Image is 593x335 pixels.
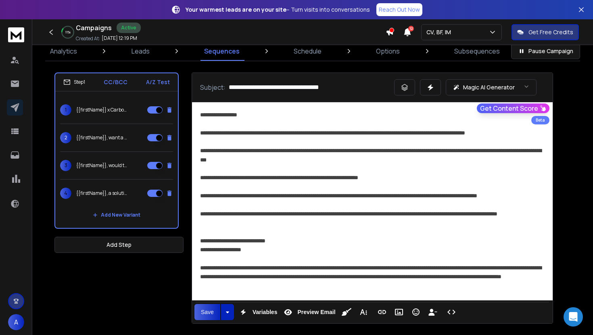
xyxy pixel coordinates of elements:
button: A [8,314,24,330]
span: Preview Email [296,309,337,316]
strong: Your warmest leads are on your site [186,6,286,13]
p: – Turn visits into conversations [186,6,370,14]
button: Pause Campaign [511,43,580,59]
h1: Campaigns [76,23,112,33]
p: Analytics [50,46,77,56]
p: Options [376,46,400,56]
p: Magic AI Generator [463,83,515,91]
a: Sequences [199,41,244,61]
p: Created At: [76,35,100,42]
div: Active [117,23,141,33]
button: Add Step [54,237,184,253]
button: Insert Unsubscribe Link [425,304,441,320]
button: Clean HTML [339,304,354,320]
button: Get Free Credits [512,24,579,40]
button: Insert Image (⌘P) [391,304,407,320]
p: Leads [132,46,150,56]
p: {{firstName}}, a solution for {{companyName}}? [76,190,128,196]
p: Subject: [200,83,226,92]
div: Step 1 [63,79,85,86]
p: Get Free Credits [528,28,573,36]
a: Subsequences [449,41,505,61]
p: {{firstName}}, would this interest {{companyName}}? [76,162,128,169]
li: Step1CC/BCCA/Z Test1{{firstName}} x Carbon Voice - intro2{{firstName}}, want a costless trial?3{{... [54,72,179,229]
a: Analytics [45,41,82,61]
button: Emoticons [408,304,424,320]
button: Variables [236,304,279,320]
p: Schedule [294,46,322,56]
span: Variables [251,309,279,316]
button: Get Content Score [477,103,549,113]
p: A/Z Test [146,78,170,86]
p: Reach Out Now [379,6,420,14]
span: 2 [60,132,71,143]
div: Open Intercom Messenger [564,307,583,327]
button: Add New Variant [86,207,147,223]
span: 3 [60,160,71,171]
p: {{firstName}}, want a costless trial? [76,134,128,141]
a: Leads [127,41,155,61]
span: 1 [60,104,71,116]
span: 4 [60,188,71,199]
a: Reach Out Now [376,3,422,16]
span: 12 [408,26,414,31]
img: logo [8,27,24,42]
p: CC/BCC [104,78,127,86]
p: [DATE] 12:19 PM [102,35,137,41]
button: Insert Link (⌘K) [374,304,390,320]
button: Code View [444,304,459,320]
button: Save [194,304,220,320]
p: {{firstName}} x Carbon Voice - intro [76,107,128,113]
button: More Text [356,304,371,320]
button: Magic AI Generator [446,79,537,95]
div: Beta [531,116,549,124]
button: Preview Email [280,304,337,320]
p: Subsequences [454,46,500,56]
a: Options [371,41,405,61]
p: Sequences [204,46,240,56]
p: 11 % [65,30,71,35]
a: Schedule [289,41,326,61]
p: CV, BF, IM [426,28,454,36]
